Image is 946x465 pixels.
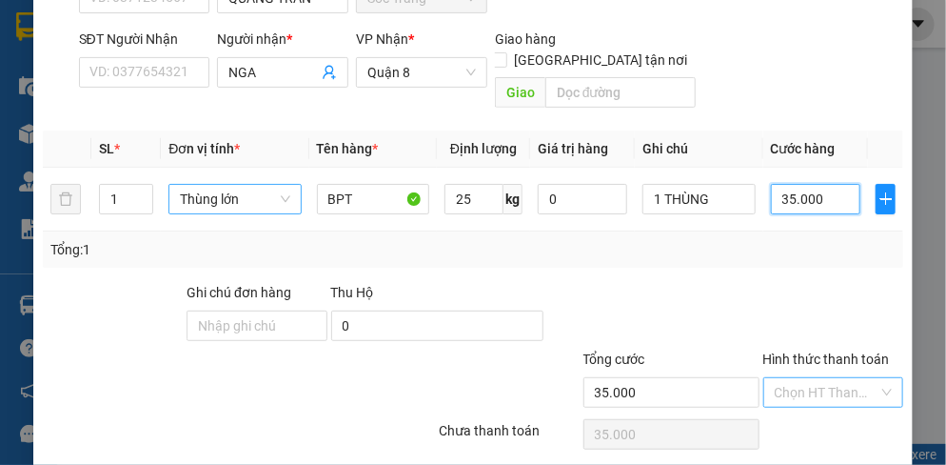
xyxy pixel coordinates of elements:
img: logo.jpg [10,10,76,76]
span: [GEOGRAPHIC_DATA] tận nơi [507,50,696,71]
span: Giao [495,77,545,108]
button: delete [50,184,81,214]
div: Chưa thanh toán [437,420,581,454]
span: Giao hàng [495,31,556,47]
button: plus [876,184,896,214]
div: Tổng: 1 [50,239,367,260]
div: Người nhận [217,29,348,50]
span: environment [131,128,145,141]
span: Thùng lớn [180,185,289,213]
span: Quận 8 [367,58,476,87]
span: environment [10,128,23,141]
span: kg [503,184,522,214]
li: VP Quận 8 [131,103,253,124]
span: plus [877,192,895,207]
span: Thu Hộ [331,285,374,300]
div: SĐT Người Nhận [79,29,210,50]
span: Cước hàng [771,141,836,156]
input: 0 [538,184,627,214]
span: Tên hàng [317,141,379,156]
label: Ghi chú đơn hàng [187,285,291,300]
input: Ghi Chú [642,184,756,214]
input: VD: Bàn, Ghế [317,184,430,214]
th: Ghi chú [635,131,763,168]
input: Ghi chú đơn hàng [187,311,326,341]
span: VP Nhận [356,31,408,47]
span: Tổng cước [583,352,645,367]
span: SL [99,141,114,156]
li: Vĩnh Thành (Sóc Trăng) [10,10,276,81]
span: Định lượng [450,141,517,156]
input: Dọc đường [545,77,696,108]
span: user-add [322,65,337,80]
span: Giá trị hàng [538,141,608,156]
label: Hình thức thanh toán [763,352,890,367]
span: Đơn vị tính [168,141,240,156]
li: VP Sóc Trăng [10,103,131,124]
